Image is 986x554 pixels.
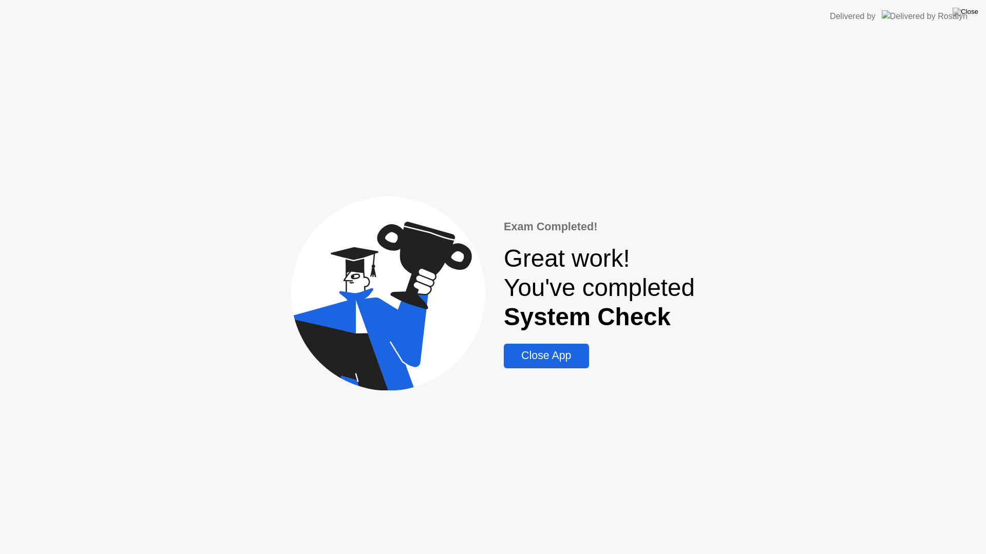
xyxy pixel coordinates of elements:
[504,219,695,235] div: Exam Completed!
[504,303,671,330] b: System Check
[504,344,589,368] button: Close App
[830,10,876,23] div: Delivered by
[953,8,978,16] img: Close
[507,349,585,362] div: Close App
[504,244,695,331] div: Great work! You've completed
[882,10,968,22] img: Delivered by Rosalyn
